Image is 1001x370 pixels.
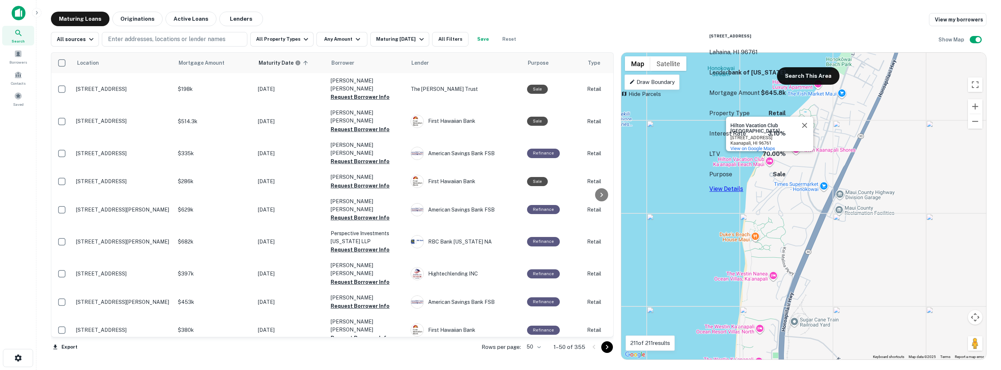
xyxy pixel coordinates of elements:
a: Search [2,26,34,45]
div: American Savings Bank FSB [411,295,520,309]
p: [PERSON_NAME] [PERSON_NAME] [331,141,403,157]
img: picture [411,204,423,216]
span: Purpose [528,59,558,67]
p: $286k [178,177,251,185]
p: The [PERSON_NAME] Trust [411,85,520,93]
p: [DATE] [258,298,323,306]
p: [DATE] [258,149,323,157]
div: American Savings Bank FSB [411,203,520,216]
button: Map camera controls [968,310,982,325]
span: Type [588,59,600,67]
button: Search This Area [777,67,840,85]
p: 211 of 211 results [630,339,670,347]
p: Retail [587,149,623,157]
p: Property Type [709,109,750,118]
div: Borrowers [2,47,34,67]
p: Mortgage Amount [709,89,760,97]
a: Saved [2,89,34,109]
p: [DATE] [258,206,323,214]
a: View my borrowers [929,13,986,26]
div: This loan purpose was for refinancing [527,269,560,278]
button: Active Loans [165,12,216,26]
h6: Show Map [938,36,965,44]
span: Location [77,59,108,67]
p: [STREET_ADDRESS] [76,150,171,157]
p: Rows per page: [482,343,521,351]
button: Enter addresses, locations or lender names [102,32,247,47]
button: Request Borrower Info [331,334,390,342]
img: capitalize-icon.png [12,6,25,20]
th: Lender [407,53,523,73]
img: picture [411,175,423,188]
div: 50 [524,342,542,352]
span: Saved [13,101,24,107]
button: Request Borrower Info [331,278,390,286]
button: Toggle fullscreen view [968,77,982,92]
p: Retail [587,270,623,278]
div: All sources [57,35,96,44]
p: [STREET_ADDRESS] [76,270,171,277]
p: [DATE] [258,85,323,93]
p: [STREET_ADDRESS] [76,118,171,124]
p: Interest Rate [709,129,746,138]
div: American Savings Bank FSB [411,147,520,160]
p: $397k [178,270,251,278]
p: [PERSON_NAME] [PERSON_NAME] [331,318,403,334]
iframe: Chat Widget [965,312,1001,347]
span: Maturity dates displayed may be estimated. Please contact the lender for the most accurate maturi... [259,59,310,67]
p: Enter addresses, locations or lender names [108,35,226,44]
button: Close [796,117,813,134]
strong: 3.10% [768,130,786,137]
p: [STREET_ADDRESS][PERSON_NAME] [76,206,171,213]
button: All Property Types [250,32,314,47]
p: Perspective Investments [US_STATE] LLP [331,229,403,245]
span: Contacts [11,80,25,86]
span: Search [12,38,25,44]
button: Request Borrower Info [331,213,390,222]
button: All sources [51,32,99,47]
div: This loan purpose was for refinancing [527,297,560,306]
button: Save your search to get updates of matches that match your search criteria. [471,32,495,47]
button: Lenders [219,12,263,26]
p: [STREET_ADDRESS] [76,178,171,185]
img: picture [411,236,423,248]
p: [DATE] [258,238,323,246]
button: Request Borrower Info [331,125,390,134]
p: [PERSON_NAME] [PERSON_NAME] [331,77,403,93]
strong: bank of [US_STATE] [728,69,786,76]
th: Type [583,53,627,73]
p: [PERSON_NAME] [PERSON_NAME] [331,261,403,277]
p: Retail [587,326,623,334]
button: Go to next page [601,341,613,353]
div: This loan purpose was for refinancing [527,326,560,335]
th: Purpose [523,53,583,73]
div: Contacts [2,68,34,88]
strong: Sale [773,171,786,178]
button: Originations [112,12,163,26]
a: Open this area in Google Maps (opens a new window) [623,350,647,359]
div: Sale [527,85,548,94]
img: picture [411,296,423,308]
a: Report a map error [955,355,984,359]
p: [PERSON_NAME] [PERSON_NAME] [331,197,403,213]
p: [PERSON_NAME] [331,173,403,181]
button: Request Borrower Info [331,245,390,254]
div: RBC Bank [US_STATE] NA [411,235,520,248]
span: Borrower [331,59,354,67]
button: Request Borrower Info [331,302,390,310]
p: [PERSON_NAME] [PERSON_NAME] [331,109,403,125]
strong: Retail [769,110,786,117]
p: $629k [178,206,251,214]
p: [DATE] [258,326,323,334]
div: This loan purpose was for refinancing [527,205,560,214]
button: Any Amount [316,32,367,47]
button: Zoom out [968,114,982,129]
p: [STREET_ADDRESS][PERSON_NAME] [76,299,171,305]
th: Mortgage Amount [174,53,254,73]
p: Retail [587,117,623,125]
button: Keyboard shortcuts [873,354,904,359]
span: Mortgage Amount [179,59,234,67]
span: Lender [411,59,429,67]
